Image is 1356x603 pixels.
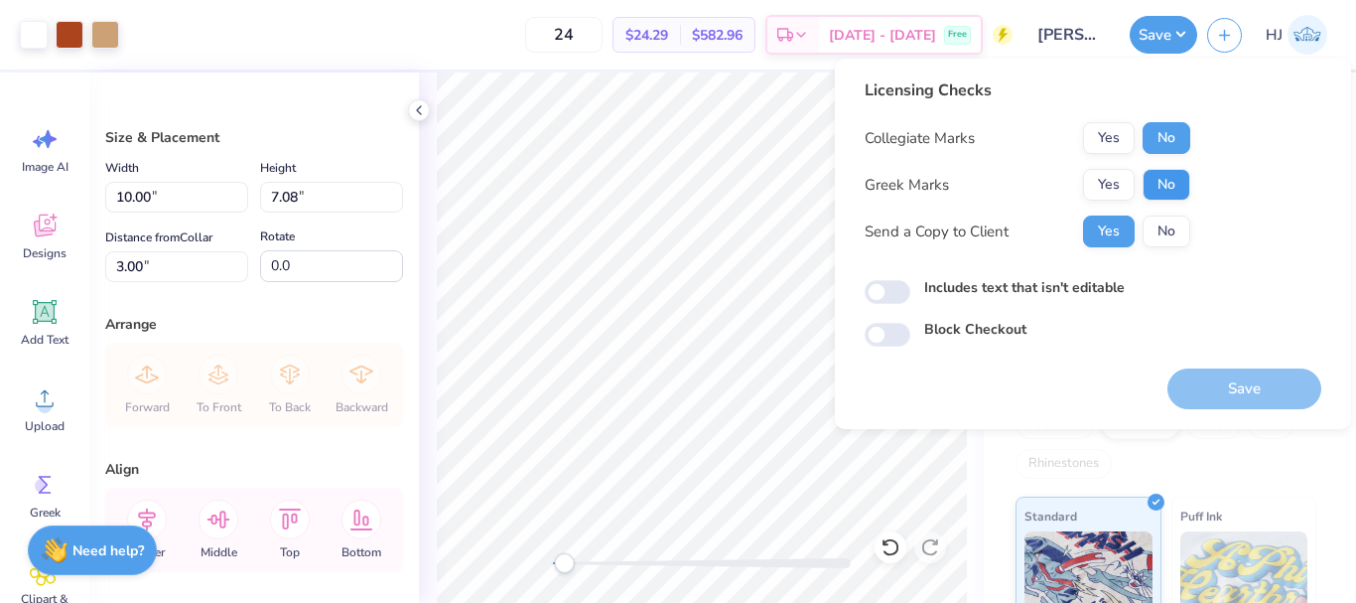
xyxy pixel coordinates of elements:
[1083,216,1135,247] button: Yes
[1024,506,1077,527] span: Standard
[130,544,165,560] span: Center
[201,544,237,560] span: Middle
[924,319,1026,340] label: Block Checkout
[1143,122,1190,154] button: No
[1083,169,1135,201] button: Yes
[1143,169,1190,201] button: No
[525,17,603,53] input: – –
[692,25,743,46] span: $582.96
[554,553,574,573] div: Accessibility label
[865,221,1009,243] div: Send a Copy to Client
[1288,15,1327,55] img: Hughe Josh Cabanete
[105,459,403,480] div: Align
[30,505,61,521] span: Greek
[865,78,1190,102] div: Licensing Checks
[948,28,967,42] span: Free
[924,277,1125,298] label: Includes text that isn't editable
[865,127,975,150] div: Collegiate Marks
[260,156,296,180] label: Height
[105,314,403,335] div: Arrange
[23,245,67,261] span: Designs
[865,174,949,197] div: Greek Marks
[105,127,403,148] div: Size & Placement
[260,225,295,248] label: Rotate
[72,541,144,560] strong: Need help?
[25,418,65,434] span: Upload
[21,332,68,348] span: Add Text
[341,544,381,560] span: Bottom
[1083,122,1135,154] button: Yes
[1266,24,1283,47] span: HJ
[625,25,668,46] span: $24.29
[22,159,68,175] span: Image AI
[280,544,300,560] span: Top
[829,25,936,46] span: [DATE] - [DATE]
[105,226,212,249] label: Distance from Collar
[1022,15,1120,55] input: Untitled Design
[105,156,139,180] label: Width
[1257,15,1336,55] a: HJ
[1016,449,1112,479] div: Rhinestones
[1143,216,1190,247] button: No
[1130,16,1197,54] button: Save
[1180,506,1222,527] span: Puff Ink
